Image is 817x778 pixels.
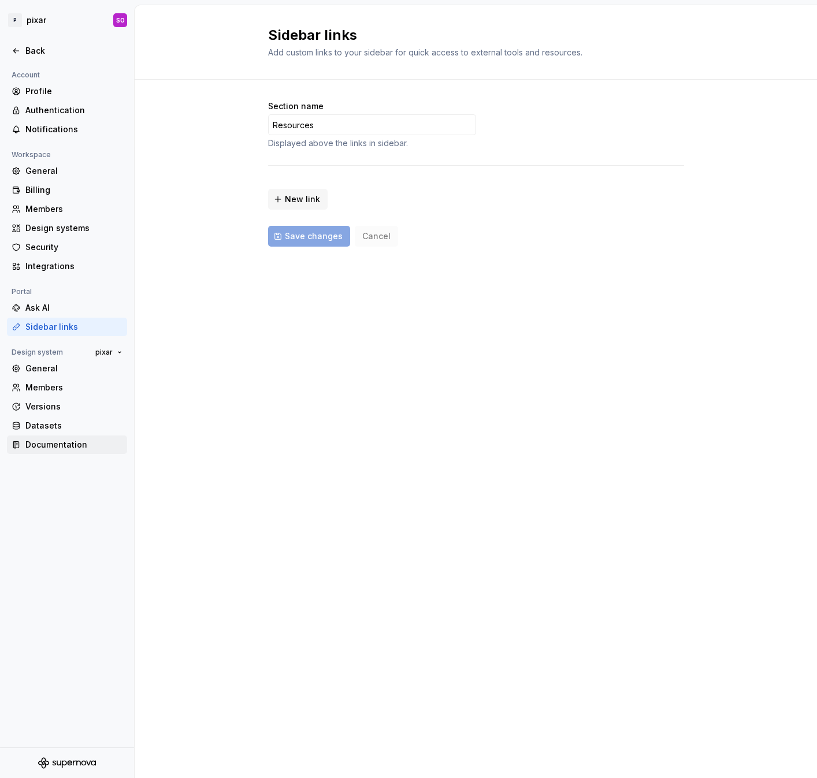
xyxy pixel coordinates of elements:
span: pixar [95,348,113,357]
div: Integrations [25,260,122,272]
a: Ask AI [7,299,127,317]
div: Datasets [25,420,122,431]
div: Account [7,68,44,82]
a: Documentation [7,435,127,454]
div: Billing [25,184,122,196]
a: Design systems [7,219,127,237]
a: General [7,162,127,180]
label: Section name [268,100,324,112]
div: Members [25,382,122,393]
a: Sidebar links [7,318,127,336]
div: Design systems [25,222,122,234]
button: PpixarSO [2,8,132,33]
div: Notifications [25,124,122,135]
a: Profile [7,82,127,100]
a: Integrations [7,257,127,276]
div: General [25,363,122,374]
a: Authentication [7,101,127,120]
a: Members [7,378,127,397]
div: Back [25,45,122,57]
div: SO [116,16,125,25]
a: Notifications [7,120,127,139]
div: Versions [25,401,122,412]
div: Security [25,241,122,253]
div: Portal [7,285,36,299]
div: pixar [27,14,46,26]
span: New link [285,193,320,205]
a: Back [7,42,127,60]
a: Billing [7,181,127,199]
a: Security [7,238,127,256]
a: Versions [7,397,127,416]
div: Ask AI [25,302,122,314]
div: Members [25,203,122,215]
div: General [25,165,122,177]
a: Datasets [7,416,127,435]
div: Profile [25,85,122,97]
div: P [8,13,22,27]
div: Sidebar links [25,321,122,333]
h2: Sidebar links [268,26,670,44]
div: Displayed above the links in sidebar. [268,137,476,149]
div: Design system [7,345,68,359]
a: General [7,359,127,378]
span: Add custom links to your sidebar for quick access to external tools and resources. [268,47,582,57]
svg: Supernova Logo [38,757,96,769]
a: Members [7,200,127,218]
div: Authentication [25,105,122,116]
button: New link [268,189,328,210]
div: Workspace [7,148,55,162]
div: Documentation [25,439,122,451]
